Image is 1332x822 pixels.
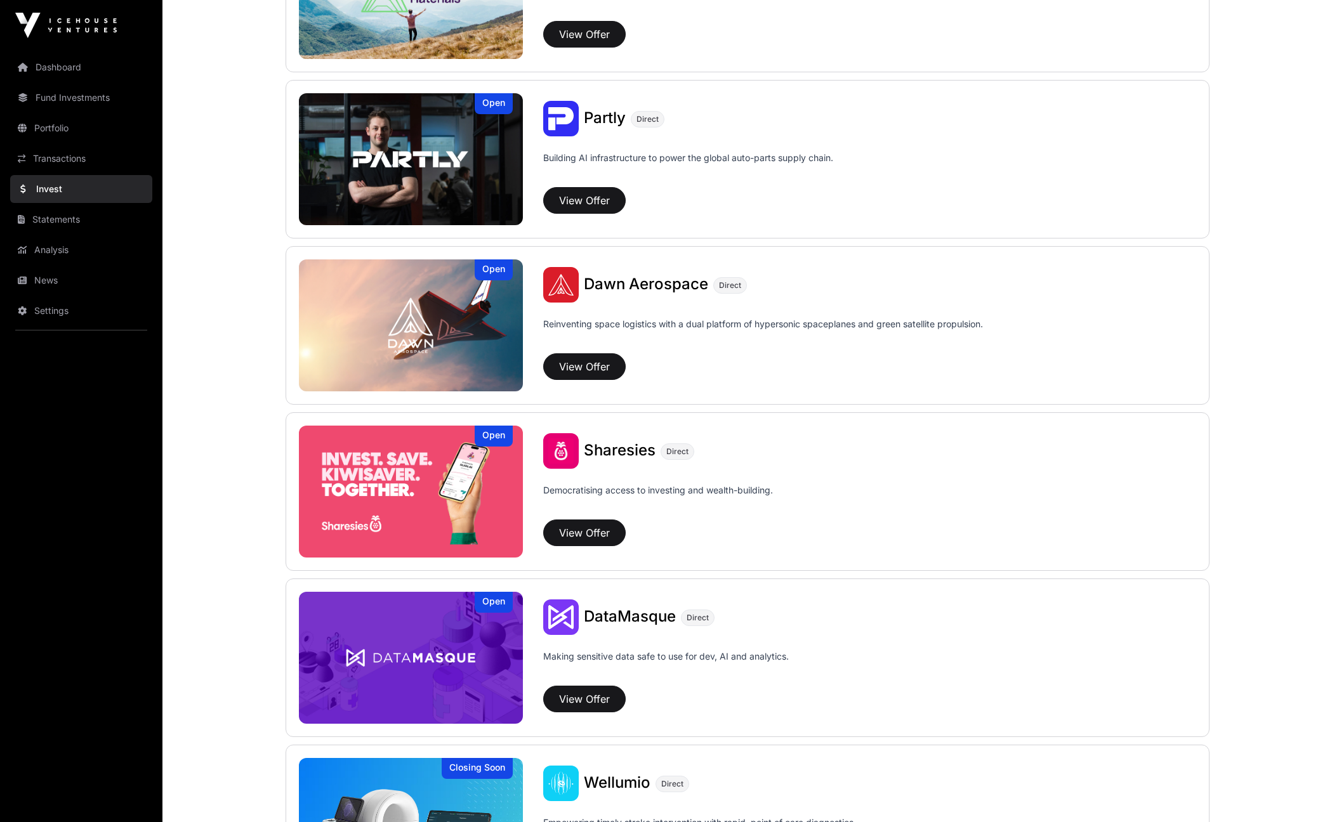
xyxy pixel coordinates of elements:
a: Dawn AerospaceOpen [299,259,524,391]
img: Wellumio [543,766,579,801]
a: Settings [10,297,152,325]
a: Fund Investments [10,84,152,112]
a: Portfolio [10,114,152,142]
img: Partly [543,101,579,136]
img: Dawn Aerospace [543,267,579,303]
div: Closing Soon [442,758,513,779]
img: Sharesies [543,433,579,469]
span: Direct [687,613,709,623]
a: Analysis [10,236,152,264]
div: Open [475,592,513,613]
p: Making sensitive data safe to use for dev, AI and analytics. [543,650,789,681]
span: Direct [661,779,683,789]
a: Sharesies [584,443,656,459]
iframe: Chat Widget [1269,761,1332,822]
p: Building AI infrastructure to power the global auto-parts supply chain. [543,152,833,182]
img: DataMasque [299,592,524,724]
span: Direct [636,114,659,124]
a: DataMasqueOpen [299,592,524,724]
button: View Offer [543,187,626,214]
button: View Offer [543,519,626,546]
a: SharesiesOpen [299,426,524,558]
span: DataMasque [584,607,676,625]
a: News [10,266,152,294]
a: PartlyOpen [299,93,524,225]
img: DataMasque [543,599,579,635]
span: Direct [666,447,689,457]
p: Reinventing space logistics with a dual platform of hypersonic spaceplanes and green satellite pr... [543,318,983,348]
button: View Offer [543,353,626,380]
div: Open [475,93,513,114]
span: Direct [719,280,741,290]
a: Invest [10,175,152,203]
a: DataMasque [584,609,676,625]
span: Sharesies [584,441,656,459]
a: Partly [584,110,626,127]
img: Sharesies [299,426,524,558]
a: Statements [10,205,152,233]
a: Transactions [10,145,152,173]
p: Democratising access to investing and wealth-building. [543,484,773,514]
a: Wellumio [584,775,650,792]
button: View Offer [543,686,626,712]
span: Partly [584,108,626,127]
div: Open [475,259,513,280]
button: View Offer [543,21,626,48]
img: Partly [299,93,524,225]
img: Icehouse Ventures Logo [15,13,117,38]
div: Open [475,426,513,447]
img: Dawn Aerospace [299,259,524,391]
a: Dawn Aerospace [584,277,708,293]
span: Dawn Aerospace [584,275,708,293]
a: Dashboard [10,53,152,81]
span: Wellumio [584,773,650,792]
